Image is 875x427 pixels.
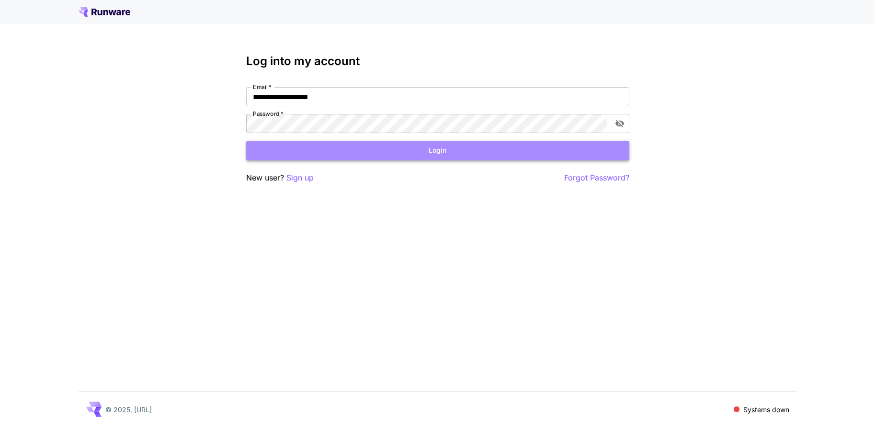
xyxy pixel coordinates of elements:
label: Email [253,83,272,91]
button: Sign up [286,172,314,184]
button: Login [246,141,629,160]
p: © 2025, [URL] [105,405,152,415]
label: Password [253,110,284,118]
h3: Log into my account [246,55,629,68]
button: toggle password visibility [611,115,628,132]
p: Systems down [743,405,789,415]
button: Forgot Password? [564,172,629,184]
p: New user? [246,172,314,184]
